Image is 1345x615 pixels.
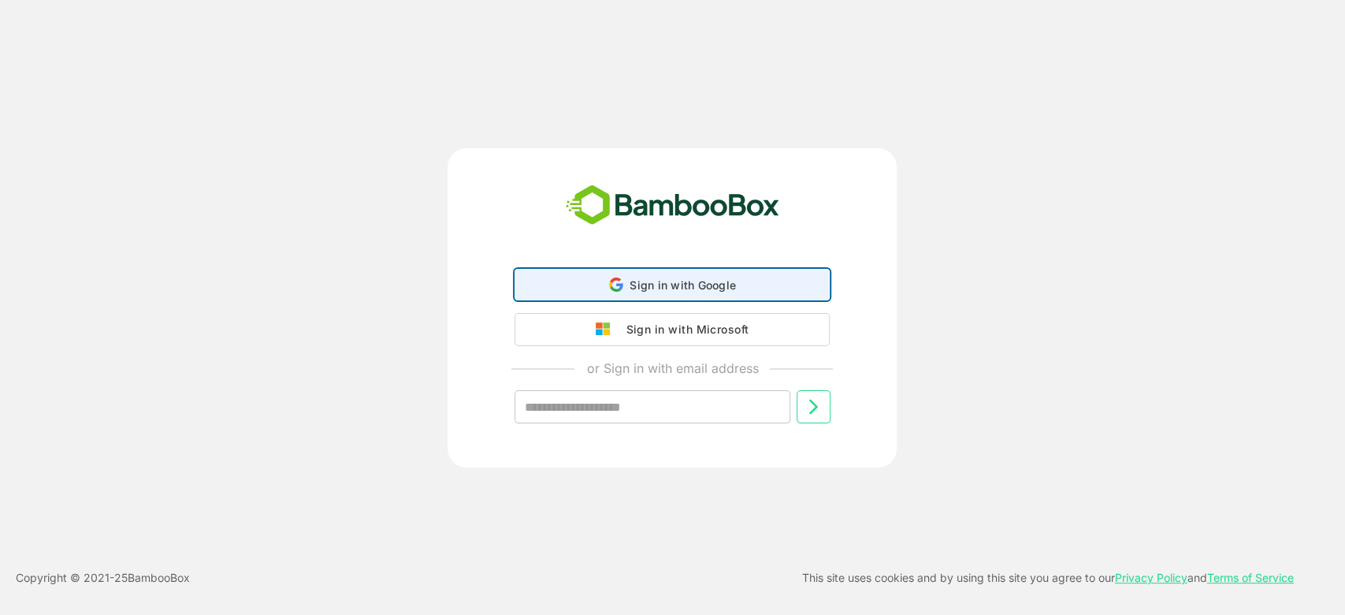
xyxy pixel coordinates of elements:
[515,313,830,346] button: Sign in with Microsoft
[618,319,749,340] div: Sign in with Microsoft
[802,568,1294,587] p: This site uses cookies and by using this site you agree to our and
[586,359,758,378] p: or Sign in with email address
[630,278,736,292] span: Sign in with Google
[515,269,830,300] div: Sign in with Google
[1207,571,1294,584] a: Terms of Service
[596,322,618,337] img: google
[16,568,190,587] p: Copyright © 2021- 25 BambooBox
[557,180,788,232] img: bamboobox
[1115,571,1187,584] a: Privacy Policy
